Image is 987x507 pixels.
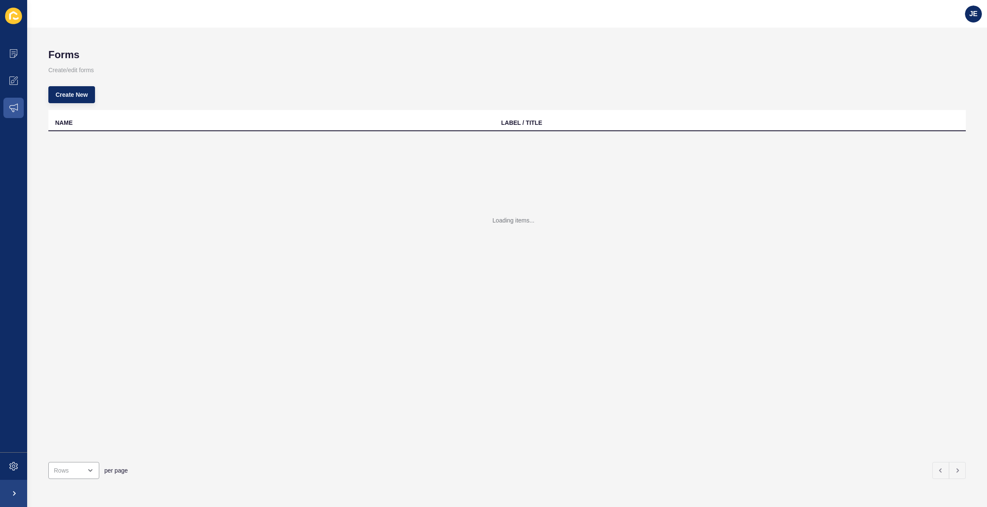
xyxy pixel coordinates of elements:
[48,49,966,61] h1: Forms
[104,466,128,475] span: per page
[55,118,73,127] div: NAME
[56,90,88,99] span: Create New
[501,118,542,127] div: LABEL / TITLE
[492,216,534,225] div: Loading items...
[48,86,95,103] button: Create New
[48,61,966,79] p: Create/edit forms
[969,10,978,18] span: JE
[48,462,99,479] div: open menu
